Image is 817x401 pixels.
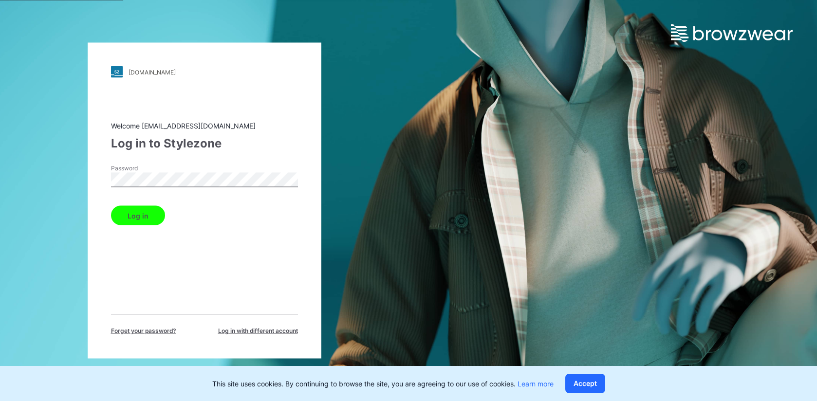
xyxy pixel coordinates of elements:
img: stylezone-logo.562084cfcfab977791bfbf7441f1a819.svg [111,66,123,78]
div: Welcome [EMAIL_ADDRESS][DOMAIN_NAME] [111,121,298,131]
p: This site uses cookies. By continuing to browse the site, you are agreeing to our use of cookies. [212,379,554,389]
div: [DOMAIN_NAME] [129,68,176,75]
a: Learn more [518,380,554,388]
img: browzwear-logo.e42bd6dac1945053ebaf764b6aa21510.svg [671,24,793,42]
label: Password [111,164,179,173]
span: Forget your password? [111,327,176,335]
div: Log in to Stylezone [111,135,298,152]
span: Log in with different account [218,327,298,335]
a: [DOMAIN_NAME] [111,66,298,78]
button: Accept [565,374,605,393]
button: Log in [111,206,165,225]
